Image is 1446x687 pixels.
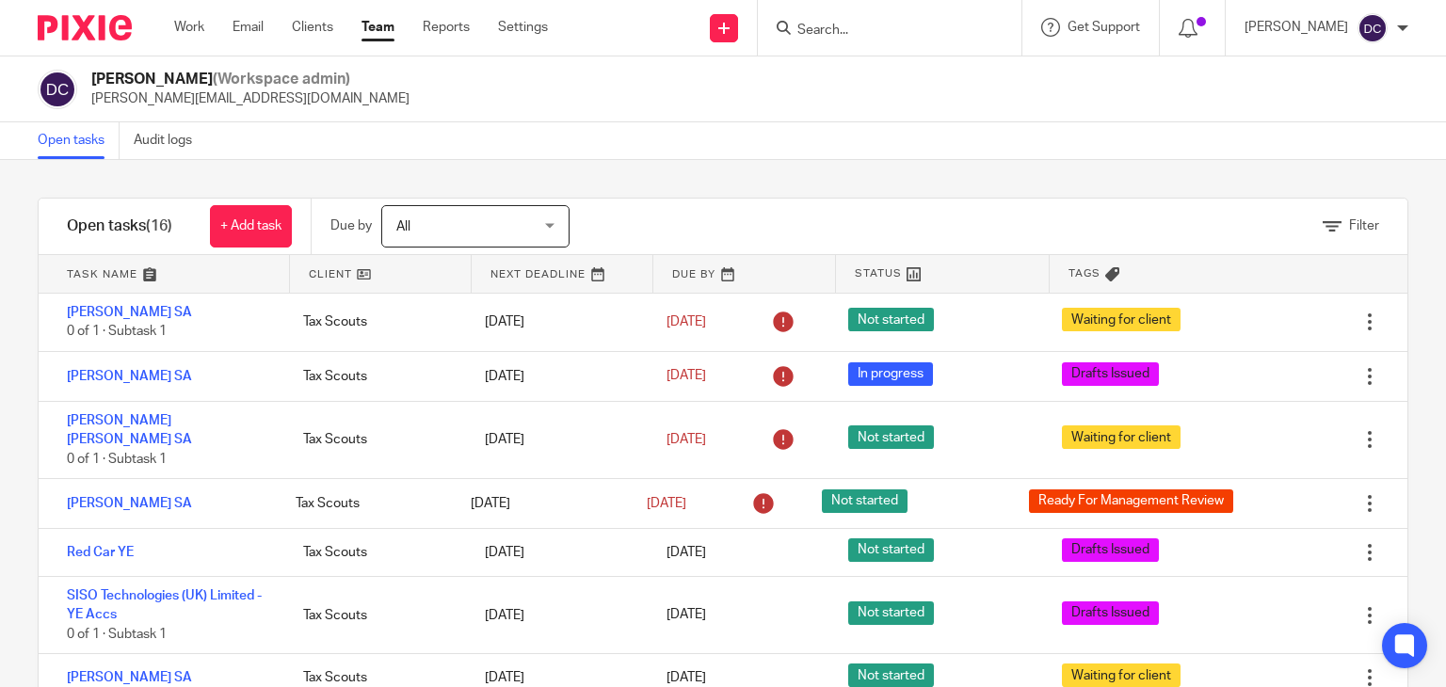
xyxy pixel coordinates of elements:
[466,358,648,395] div: [DATE]
[213,72,350,87] span: (Workspace admin)
[67,216,172,236] h1: Open tasks
[822,489,908,513] span: Not started
[848,308,934,331] span: Not started
[38,15,132,40] img: Pixie
[67,414,192,446] a: [PERSON_NAME] [PERSON_NAME] SA
[91,70,410,89] h2: [PERSON_NAME]
[361,18,394,37] a: Team
[466,303,648,341] div: [DATE]
[667,433,706,446] span: [DATE]
[67,370,192,383] a: [PERSON_NAME] SA
[146,218,172,233] span: (16)
[667,671,706,684] span: [DATE]
[423,18,470,37] a: Reports
[667,609,706,622] span: [DATE]
[233,18,264,37] a: Email
[498,18,548,37] a: Settings
[38,70,77,109] img: svg%3E
[1062,663,1181,687] span: Waiting for client
[277,485,453,522] div: Tax Scouts
[91,89,410,108] p: [PERSON_NAME][EMAIL_ADDRESS][DOMAIN_NAME]
[1068,21,1140,34] span: Get Support
[174,18,204,37] a: Work
[1062,308,1181,331] span: Waiting for client
[795,23,965,40] input: Search
[292,18,333,37] a: Clients
[1062,425,1181,449] span: Waiting for client
[1245,18,1348,37] p: [PERSON_NAME]
[667,370,706,383] span: [DATE]
[134,122,206,159] a: Audit logs
[1062,538,1159,562] span: Drafts Issued
[848,538,934,562] span: Not started
[67,671,192,684] a: [PERSON_NAME] SA
[284,534,466,571] div: Tax Scouts
[1062,362,1159,386] span: Drafts Issued
[1062,601,1159,625] span: Drafts Issued
[396,220,410,233] span: All
[647,497,686,510] span: [DATE]
[667,546,706,559] span: [DATE]
[67,326,167,339] span: 0 of 1 · Subtask 1
[284,421,466,458] div: Tax Scouts
[1349,219,1379,232] span: Filter
[848,425,934,449] span: Not started
[67,628,167,641] span: 0 of 1 · Subtask 1
[67,589,262,621] a: SISO Technologies (UK) Limited - YE Accs
[284,303,466,341] div: Tax Scouts
[284,597,466,634] div: Tax Scouts
[466,597,648,634] div: [DATE]
[67,546,134,559] a: Red Car YE
[1358,13,1388,43] img: svg%3E
[667,315,706,328] span: [DATE]
[284,358,466,395] div: Tax Scouts
[466,534,648,571] div: [DATE]
[67,453,167,466] span: 0 of 1 · Subtask 1
[1068,265,1101,281] span: Tags
[210,205,292,248] a: + Add task
[67,306,192,319] a: [PERSON_NAME] SA
[330,216,372,235] p: Due by
[38,122,120,159] a: Open tasks
[848,663,934,687] span: Not started
[466,421,648,458] div: [DATE]
[848,362,933,386] span: In progress
[848,601,934,625] span: Not started
[1029,489,1233,513] span: Ready For Management Review
[67,497,192,510] a: [PERSON_NAME] SA
[452,485,628,522] div: [DATE]
[855,265,902,281] span: Status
